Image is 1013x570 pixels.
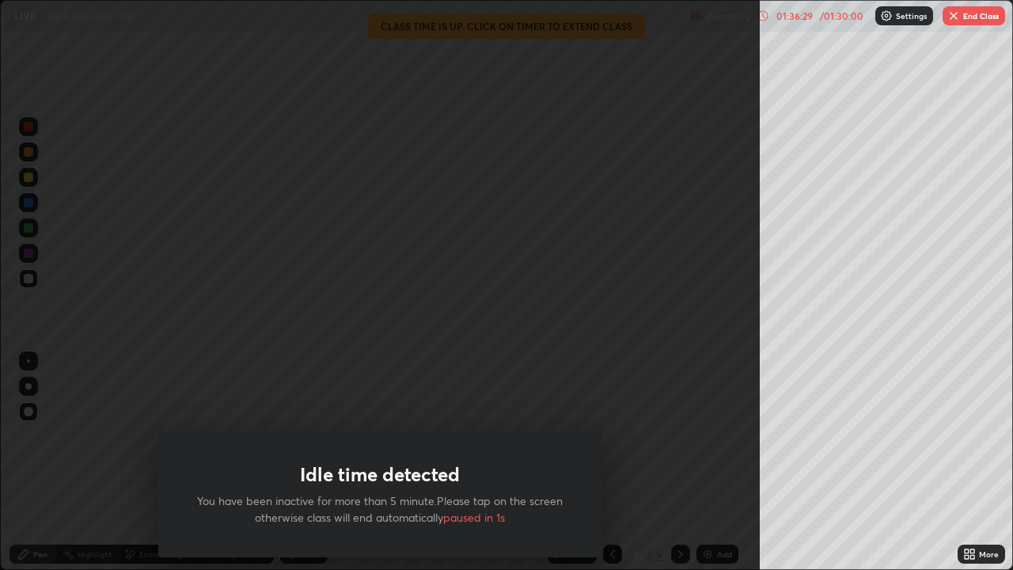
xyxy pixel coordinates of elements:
img: end-class-cross [947,9,960,22]
div: More [979,550,999,558]
p: Settings [896,12,927,20]
span: paused in 1s [443,510,505,525]
div: / 01:30:00 [817,11,866,21]
img: class-settings-icons [880,9,893,22]
h1: Idle time detected [300,463,460,486]
p: You have been inactive for more than 5 minute.Please tap on the screen otherwise class will end a... [196,492,563,526]
div: 01:36:29 [772,11,817,21]
button: End Class [943,6,1005,25]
